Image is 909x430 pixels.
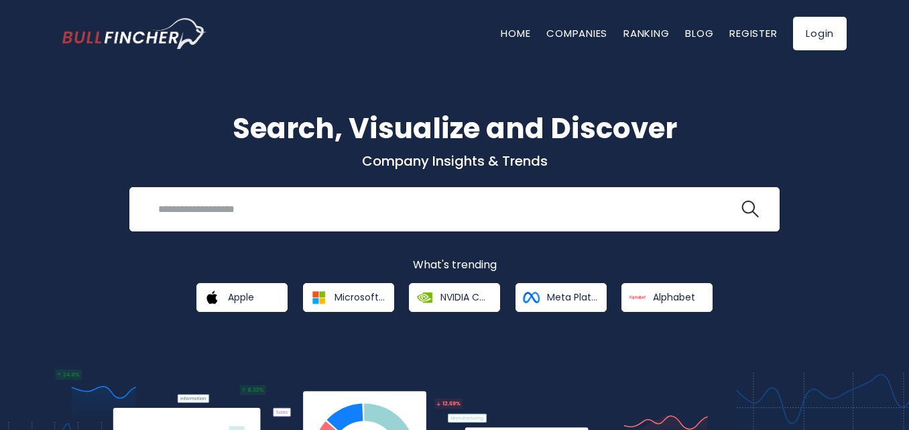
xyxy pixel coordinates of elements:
[62,258,847,272] p: What's trending
[621,283,713,312] a: Alphabet
[62,107,847,150] h1: Search, Visualize and Discover
[62,18,206,49] img: bullfincher logo
[653,291,695,303] span: Alphabet
[501,26,530,40] a: Home
[62,152,847,170] p: Company Insights & Trends
[793,17,847,50] a: Login
[303,283,394,312] a: Microsoft Corporation
[546,26,607,40] a: Companies
[623,26,669,40] a: Ranking
[62,18,206,49] a: Go to homepage
[440,291,491,303] span: NVIDIA Corporation
[547,291,597,303] span: Meta Platforms
[335,291,385,303] span: Microsoft Corporation
[228,291,254,303] span: Apple
[729,26,777,40] a: Register
[741,201,759,218] img: search icon
[685,26,713,40] a: Blog
[409,283,500,312] a: NVIDIA Corporation
[196,283,288,312] a: Apple
[516,283,607,312] a: Meta Platforms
